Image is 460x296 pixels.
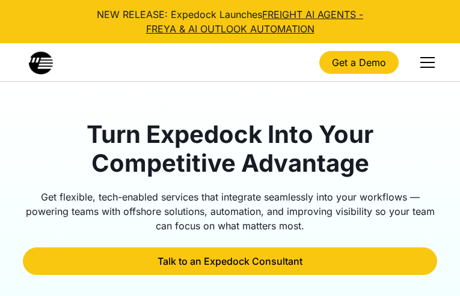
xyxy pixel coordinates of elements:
[413,48,437,77] div: menu
[29,50,53,74] img: Expedock Company Logo no text
[23,7,437,36] div: NEW RELEASE: Expedock Launches
[23,247,437,275] a: Talk to an Expedock Consultant
[23,50,53,74] a: home
[319,51,399,74] a: Get a Demo
[23,120,437,178] h1: Turn Expedock Into Your Competitive Advantage
[23,190,437,233] div: Get flexible, tech-enabled services that integrate seamlessly into your workflows — powering team...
